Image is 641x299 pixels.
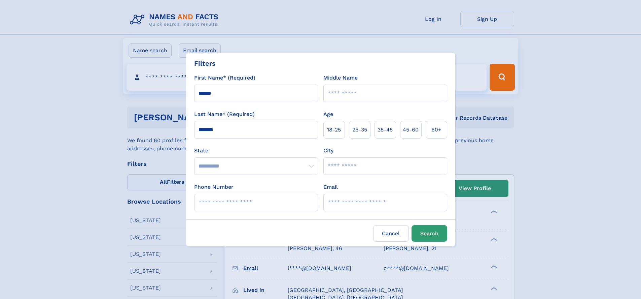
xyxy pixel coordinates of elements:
[352,126,367,134] span: 25‑35
[323,110,333,118] label: Age
[194,183,234,191] label: Phone Number
[431,126,441,134] span: 60+
[412,225,447,242] button: Search
[194,74,255,82] label: First Name* (Required)
[327,126,341,134] span: 18‑25
[323,183,338,191] label: Email
[373,225,409,242] label: Cancel
[378,126,393,134] span: 35‑45
[403,126,419,134] span: 45‑60
[194,58,216,68] div: Filters
[323,74,358,82] label: Middle Name
[323,147,333,155] label: City
[194,110,255,118] label: Last Name* (Required)
[194,147,318,155] label: State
